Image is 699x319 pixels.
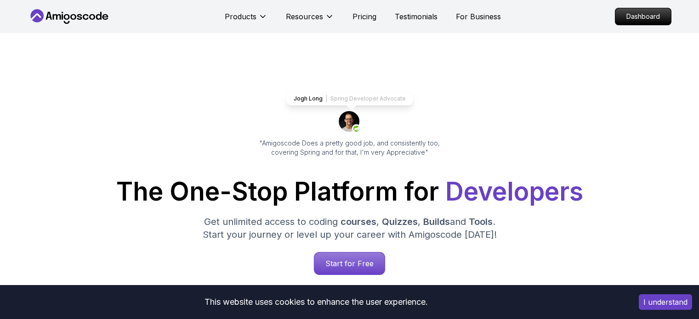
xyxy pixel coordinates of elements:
p: Jogh Long [294,95,323,102]
a: For Business [456,11,501,22]
a: Dashboard [615,8,671,25]
span: courses [341,216,376,227]
span: Developers [445,176,583,207]
span: Tools [469,216,493,227]
p: Products [225,11,256,22]
button: Accept cookies [639,294,692,310]
p: Get unlimited access to coding , , and . Start your journey or level up your career with Amigosco... [195,215,504,241]
a: Pricing [352,11,376,22]
p: Start for Free [314,252,385,274]
p: Resources [286,11,323,22]
span: Quizzes [382,216,418,227]
p: Spring Developer Advocate [330,95,406,102]
img: josh long [339,111,361,133]
button: Products [225,11,267,29]
h1: The One-Stop Platform for [35,179,664,204]
p: "Amigoscode Does a pretty good job, and consistently too, covering Spring and for that, I'm very ... [247,139,453,157]
button: Resources [286,11,334,29]
span: Builds [423,216,450,227]
a: Start for Free [314,252,385,275]
div: This website uses cookies to enhance the user experience. [7,292,625,312]
a: Testimonials [395,11,438,22]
